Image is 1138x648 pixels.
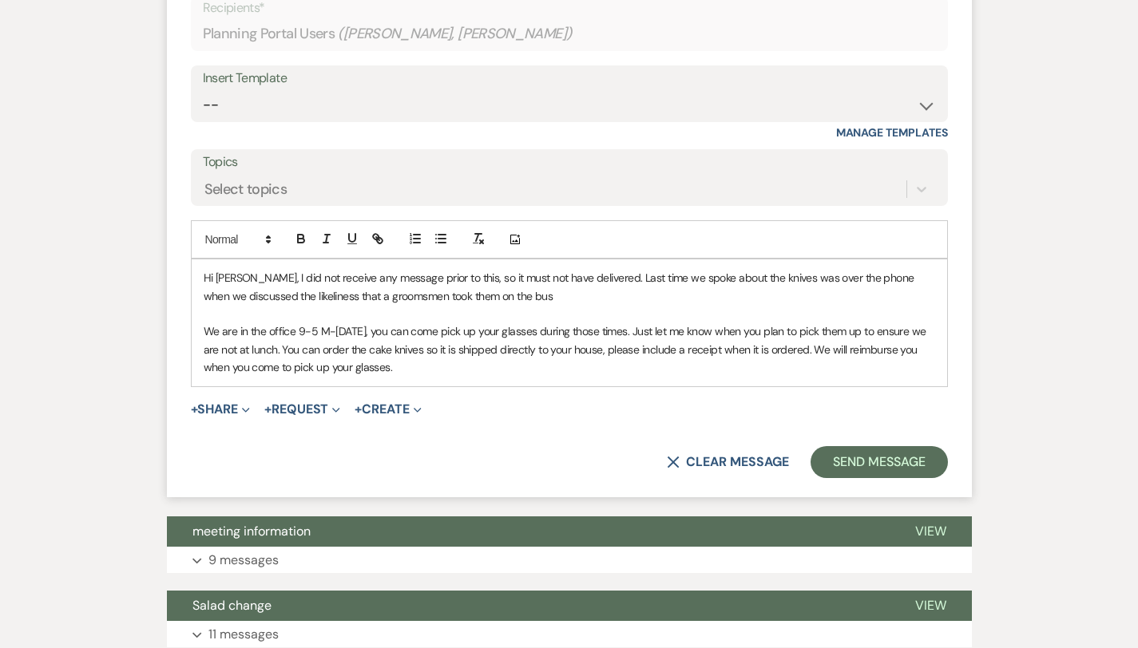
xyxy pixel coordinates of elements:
[192,523,311,539] span: meeting information
[915,523,946,539] span: View
[191,403,251,416] button: Share
[192,597,272,614] span: Salad change
[355,403,421,416] button: Create
[890,591,972,621] button: View
[204,269,935,305] p: Hi [PERSON_NAME], I did not receive any message prior to this, so it must not have delivered. Las...
[355,403,362,416] span: +
[667,456,788,468] button: Clear message
[204,179,287,200] div: Select topics
[191,403,198,416] span: +
[915,597,946,614] span: View
[204,322,935,376] p: We are in the office 9-5 M-[DATE], you can come pick up your glasses during those times. Just let...
[167,621,972,648] button: 11 messages
[338,23,573,45] span: ( [PERSON_NAME], [PERSON_NAME] )
[264,403,340,416] button: Request
[208,550,279,571] p: 9 messages
[167,516,890,547] button: meeting information
[167,547,972,574] button: 9 messages
[208,624,279,645] p: 11 messages
[811,446,947,478] button: Send Message
[203,18,936,49] div: Planning Portal Users
[203,67,936,90] div: Insert Template
[836,125,948,140] a: Manage Templates
[167,591,890,621] button: Salad change
[890,516,972,547] button: View
[203,151,936,174] label: Topics
[264,403,272,416] span: +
